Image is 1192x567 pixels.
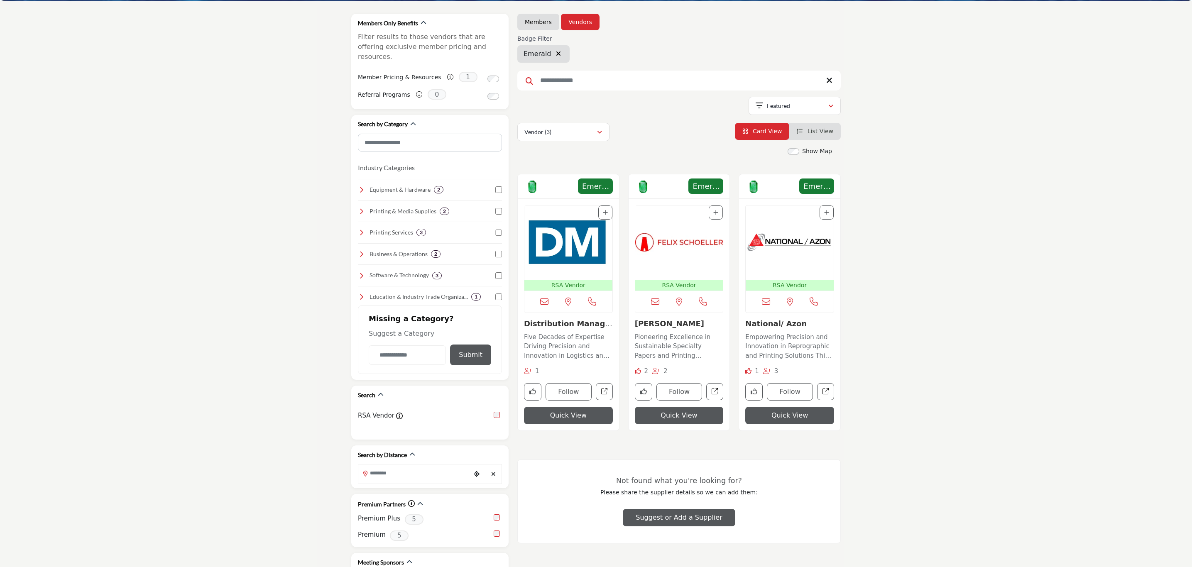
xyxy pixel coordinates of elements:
[408,499,415,509] div: Click to view information
[517,35,570,42] h6: Badge Filter
[652,367,668,376] div: Followers
[416,229,426,236] div: 3 Results For Printing Services
[408,500,415,508] a: Information about Premium Partners
[623,509,735,526] button: Suggest or Add a Supplier
[635,319,724,328] h3: Felix Schoeller
[524,49,551,59] span: Emerald
[358,120,408,128] h2: Search by Category
[370,271,429,279] h4: Software & Technology: Advanced software and digital tools for print management, automation, and ...
[755,367,759,375] span: 1
[636,513,722,521] span: Suggest or Add a Supplier
[797,128,833,134] a: View List
[568,18,592,26] a: Vendors
[420,230,423,235] b: 3
[434,251,437,257] b: 2
[817,383,834,400] a: Open national-azon in new tab
[517,123,609,141] button: Vendor (3)
[635,330,724,361] a: Pioneering Excellence in Sustainable Specialty Papers and Printing Solutions Specializing in high...
[495,208,502,215] input: Select Printing & Media Supplies checkbox
[745,332,834,361] p: Empowering Precision and Innovation in Reprographic and Printing Solutions This company excels in...
[475,294,477,300] b: 1
[358,500,406,508] h2: Premium Partners
[358,163,415,173] button: Industry Categories
[487,76,499,82] input: Switch to Member Pricing & Resources
[808,128,833,134] span: List View
[774,367,778,375] span: 3
[789,123,841,140] li: List View
[524,205,612,291] a: Open Listing in new tab
[369,330,434,337] span: Suggest a Category
[635,383,652,401] button: Like company
[603,209,608,216] a: Add To List
[358,391,375,399] h2: Search
[358,514,400,523] label: Premium Plus
[735,123,790,140] li: Card View
[706,383,723,400] a: Open felix-schoeller in new tab
[358,451,407,459] h2: Search by Distance
[644,367,649,375] span: 2
[745,407,834,424] button: Quick View
[440,208,449,215] div: 2 Results For Printing & Media Supplies
[358,70,441,85] label: Member Pricing & Resources
[494,530,500,537] input: select Premium checkbox
[535,367,539,375] span: 1
[370,293,468,301] h4: Education & Industry Trade Organizations: Connect with industry leaders, trade groups, and profes...
[746,205,834,291] a: Open Listing in new tab
[656,383,702,401] button: Follow
[431,250,441,258] div: 2 Results For Business & Operations
[358,88,410,102] label: Referral Programs
[635,332,724,361] p: Pioneering Excellence in Sustainable Specialty Papers and Printing Solutions Specializing in high...
[494,412,500,418] input: RSA Vendor checkbox
[635,368,641,374] i: Likes
[459,72,477,82] span: 1
[745,330,834,361] a: Empowering Precision and Innovation in Reprographic and Printing Solutions This company excels in...
[369,314,491,329] h2: Missing a Category?
[596,383,613,400] a: Open distribution-management in new tab
[635,205,723,280] img: Felix Schoeller
[517,71,841,90] input: Search Keyword
[369,345,446,365] input: Category Name
[405,514,423,525] span: 5
[526,281,611,290] p: RSA Vendor
[749,97,841,115] button: Featured
[358,19,418,27] h2: Members Only Benefits
[495,293,502,300] input: Select Education & Industry Trade Organizations checkbox
[471,293,481,301] div: 1 Results For Education & Industry Trade Organizations
[443,208,446,214] b: 2
[470,465,483,483] div: Choose your current location
[747,281,832,290] p: RSA Vendor
[358,558,404,567] h2: Meeting Sponsors
[802,181,832,192] span: Emerald
[746,205,834,280] img: National/ Azon
[494,514,500,521] input: select Premium Plus checkbox
[824,209,829,216] a: Add To List
[747,181,760,193] img: Emerald Badge Icon
[524,319,612,337] a: Distribution Managem...
[495,230,502,236] input: Select Printing Services checkbox
[358,465,470,481] input: Search Location
[524,319,613,328] h3: Distribution Management
[370,250,428,258] h4: Business & Operations: Essential resources for financial management, marketing, and operations to...
[524,128,551,136] p: Vendor (3)
[487,93,499,100] input: Switch to Referral Programs
[691,181,721,192] span: Emerald
[745,368,751,374] i: Like
[487,465,499,483] div: Clear search location
[450,345,491,365] button: Submit
[524,332,613,361] p: Five Decades of Expertise Driving Precision and Innovation in Logistics and Fulfillment Solutions...
[524,205,612,280] img: Distribution Management
[663,367,668,375] span: 2
[546,383,592,401] button: Follow
[635,407,724,424] button: Quick View
[524,367,539,376] div: Followers
[534,477,824,485] h3: Not found what you're looking for?
[525,18,552,26] a: Members
[495,272,502,279] input: Select Software & Technology checkbox
[370,207,436,215] h4: Printing & Media Supplies: A wide range of high-quality paper, films, inks, and specialty materia...
[753,128,782,134] span: Card View
[637,181,649,193] img: Emerald Badge Icon
[745,319,834,328] h3: National/ Azon
[635,205,723,291] a: Open Listing in new tab
[370,228,413,237] h4: Printing Services: Professional printing solutions, including large-format, digital, and offset p...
